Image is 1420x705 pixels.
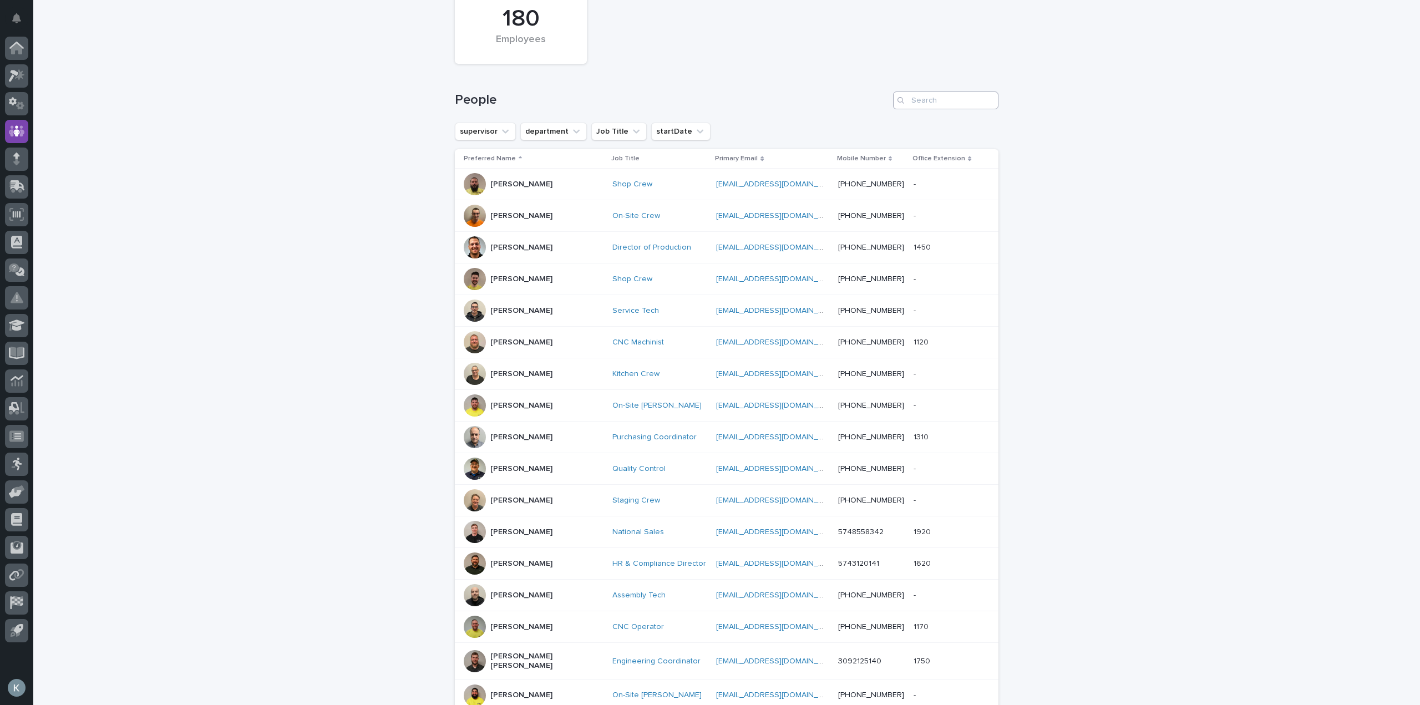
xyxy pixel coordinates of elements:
[612,401,702,410] a: On-Site [PERSON_NAME]
[838,244,904,251] a: [PHONE_NUMBER]
[612,275,652,284] a: Shop Crew
[838,402,904,409] a: [PHONE_NUMBER]
[838,370,904,378] a: [PHONE_NUMBER]
[5,7,28,30] button: Notifications
[490,306,552,316] p: [PERSON_NAME]
[914,430,931,442] p: 1310
[490,496,552,505] p: [PERSON_NAME]
[464,153,516,165] p: Preferred Name
[914,557,933,569] p: 1620
[715,153,758,165] p: Primary Email
[474,5,568,33] div: 180
[914,462,918,474] p: -
[455,327,998,358] tr: [PERSON_NAME]CNC Machinist [EMAIL_ADDRESS][DOMAIN_NAME] [PHONE_NUMBER]11201120
[716,402,841,409] a: [EMAIL_ADDRESS][DOMAIN_NAME]
[838,433,904,441] a: [PHONE_NUMBER]
[838,212,904,220] a: [PHONE_NUMBER]
[838,691,904,699] a: [PHONE_NUMBER]
[914,655,932,666] p: 1750
[914,241,933,252] p: 1450
[455,200,998,232] tr: [PERSON_NAME]On-Site Crew [EMAIL_ADDRESS][DOMAIN_NAME] [PHONE_NUMBER]--
[716,244,841,251] a: [EMAIL_ADDRESS][DOMAIN_NAME]
[912,153,965,165] p: Office Extension
[455,643,998,680] tr: [PERSON_NAME] [PERSON_NAME]Engineering Coordinator [EMAIL_ADDRESS][DOMAIN_NAME] 309212514017501750
[716,560,841,567] a: [EMAIL_ADDRESS][DOMAIN_NAME]
[612,528,664,537] a: National Sales
[914,304,918,316] p: -
[455,232,998,263] tr: [PERSON_NAME]Director of Production [EMAIL_ADDRESS][DOMAIN_NAME] [PHONE_NUMBER]14501450
[914,177,918,189] p: -
[490,622,552,632] p: [PERSON_NAME]
[914,589,918,600] p: -
[455,580,998,611] tr: [PERSON_NAME]Assembly Tech [EMAIL_ADDRESS][DOMAIN_NAME] [PHONE_NUMBER]--
[455,263,998,295] tr: [PERSON_NAME]Shop Crew [EMAIL_ADDRESS][DOMAIN_NAME] [PHONE_NUMBER]--
[838,623,904,631] a: [PHONE_NUMBER]
[914,272,918,284] p: -
[455,422,998,453] tr: [PERSON_NAME]Purchasing Coordinator [EMAIL_ADDRESS][DOMAIN_NAME] [PHONE_NUMBER]13101310
[838,307,904,315] a: [PHONE_NUMBER]
[612,591,666,600] a: Assembly Tech
[490,275,552,284] p: [PERSON_NAME]
[490,464,552,474] p: [PERSON_NAME]
[612,211,660,221] a: On-Site Crew
[837,153,886,165] p: Mobile Number
[716,657,841,665] a: [EMAIL_ADDRESS][DOMAIN_NAME]
[838,465,904,473] a: [PHONE_NUMBER]
[716,275,841,283] a: [EMAIL_ADDRESS][DOMAIN_NAME]
[591,123,647,140] button: Job Title
[612,559,706,569] a: HR & Compliance Director
[651,123,711,140] button: startDate
[612,433,697,442] a: Purchasing Coordinator
[612,180,652,189] a: Shop Crew
[455,92,889,108] h1: People
[838,180,904,188] a: [PHONE_NUMBER]
[612,369,660,379] a: Kitchen Crew
[612,306,659,316] a: Service Tech
[838,496,904,504] a: [PHONE_NUMBER]
[716,180,841,188] a: [EMAIL_ADDRESS][DOMAIN_NAME]
[612,338,664,347] a: CNC Machinist
[490,652,601,671] p: [PERSON_NAME] [PERSON_NAME]
[914,688,918,700] p: -
[455,453,998,485] tr: [PERSON_NAME]Quality Control [EMAIL_ADDRESS][DOMAIN_NAME] [PHONE_NUMBER]--
[838,657,881,665] a: 3092125140
[914,209,918,221] p: -
[490,211,552,221] p: [PERSON_NAME]
[490,338,552,347] p: [PERSON_NAME]
[914,336,931,347] p: 1120
[914,399,918,410] p: -
[838,338,904,346] a: [PHONE_NUMBER]
[612,243,691,252] a: Director of Production
[914,525,933,537] p: 1920
[490,369,552,379] p: [PERSON_NAME]
[5,676,28,699] button: users-avatar
[490,591,552,600] p: [PERSON_NAME]
[716,691,841,699] a: [EMAIL_ADDRESS][DOMAIN_NAME]
[520,123,587,140] button: department
[914,367,918,379] p: -
[455,611,998,643] tr: [PERSON_NAME]CNC Operator [EMAIL_ADDRESS][DOMAIN_NAME] [PHONE_NUMBER]11701170
[716,465,841,473] a: [EMAIL_ADDRESS][DOMAIN_NAME]
[455,295,998,327] tr: [PERSON_NAME]Service Tech [EMAIL_ADDRESS][DOMAIN_NAME] [PHONE_NUMBER]--
[893,92,998,109] input: Search
[716,307,841,315] a: [EMAIL_ADDRESS][DOMAIN_NAME]
[455,390,998,422] tr: [PERSON_NAME]On-Site [PERSON_NAME] [EMAIL_ADDRESS][DOMAIN_NAME] [PHONE_NUMBER]--
[838,591,904,599] a: [PHONE_NUMBER]
[490,180,552,189] p: [PERSON_NAME]
[455,548,998,580] tr: [PERSON_NAME]HR & Compliance Director [EMAIL_ADDRESS][DOMAIN_NAME] 574312014116201620
[490,401,552,410] p: [PERSON_NAME]
[716,338,841,346] a: [EMAIL_ADDRESS][DOMAIN_NAME]
[716,496,841,504] a: [EMAIL_ADDRESS][DOMAIN_NAME]
[455,123,516,140] button: supervisor
[612,657,701,666] a: Engineering Coordinator
[490,528,552,537] p: [PERSON_NAME]
[490,243,552,252] p: [PERSON_NAME]
[455,485,998,516] tr: [PERSON_NAME]Staging Crew [EMAIL_ADDRESS][DOMAIN_NAME] [PHONE_NUMBER]--
[838,275,904,283] a: [PHONE_NUMBER]
[612,464,666,474] a: Quality Control
[716,433,841,441] a: [EMAIL_ADDRESS][DOMAIN_NAME]
[838,560,879,567] a: 5743120141
[455,358,998,390] tr: [PERSON_NAME]Kitchen Crew [EMAIL_ADDRESS][DOMAIN_NAME] [PHONE_NUMBER]--
[14,13,28,31] div: Notifications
